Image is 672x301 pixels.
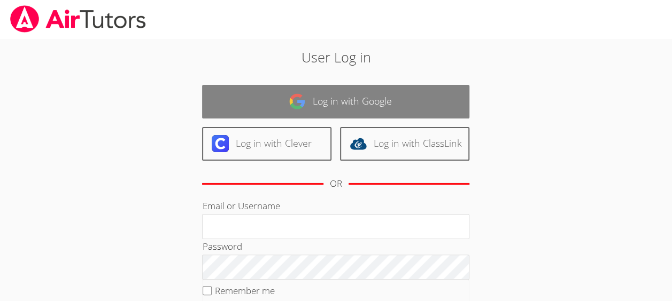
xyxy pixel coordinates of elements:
a: Log in with Clever [202,127,331,161]
img: airtutors_banner-c4298cdbf04f3fff15de1276eac7730deb9818008684d7c2e4769d2f7ddbe033.png [9,5,147,33]
img: classlink-logo-d6bb404cc1216ec64c9a2012d9dc4662098be43eaf13dc465df04b49fa7ab582.svg [350,135,367,152]
a: Log in with ClassLink [340,127,469,161]
div: OR [330,176,342,192]
label: Email or Username [202,200,280,212]
a: Log in with Google [202,85,469,118]
h2: User Log in [155,47,517,67]
label: Remember me [215,284,275,297]
img: google-logo-50288ca7cdecda66e5e0955fdab243c47b7ad437acaf1139b6f446037453330a.svg [289,93,306,110]
img: clever-logo-6eab21bc6e7a338710f1a6ff85c0baf02591cd810cc4098c63d3a4b26e2feb20.svg [212,135,229,152]
label: Password [202,240,242,252]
